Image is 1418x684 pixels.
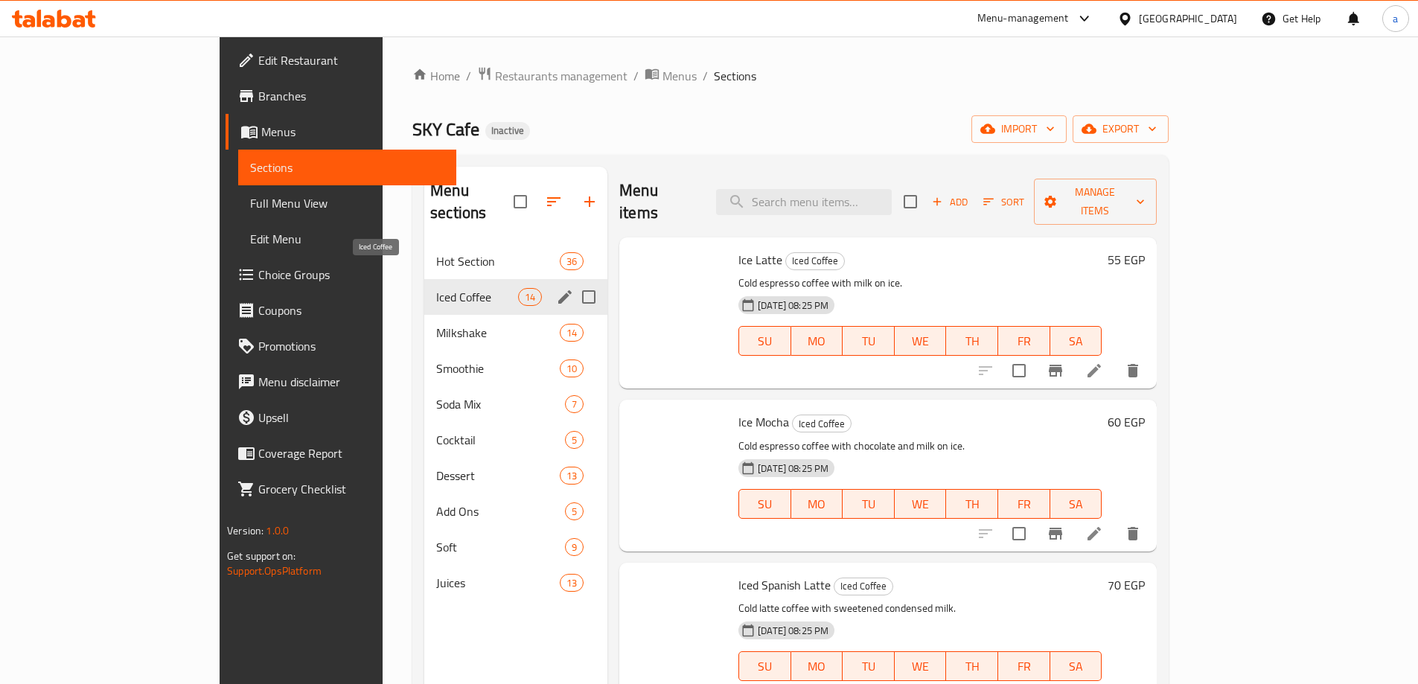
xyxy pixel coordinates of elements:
[226,257,456,293] a: Choice Groups
[226,364,456,400] a: Menu disclaimer
[926,191,974,214] button: Add
[565,395,584,413] div: items
[662,67,697,85] span: Menus
[424,237,607,607] nav: Menu sections
[738,437,1102,456] p: Cold espresso coffee with chocolate and milk on ice.
[560,467,584,485] div: items
[566,505,583,519] span: 5
[436,467,560,485] span: Dessert
[565,502,584,520] div: items
[436,431,565,449] div: Cocktail
[752,298,834,313] span: [DATE] 08:25 PM
[261,123,444,141] span: Menus
[258,87,444,105] span: Branches
[226,78,456,114] a: Branches
[1056,330,1096,352] span: SA
[424,315,607,351] div: Milkshake14
[424,279,607,315] div: Iced Coffee14edit
[895,326,947,356] button: WE
[971,115,1067,143] button: import
[238,185,456,221] a: Full Menu View
[998,326,1050,356] button: FR
[561,326,583,340] span: 14
[560,252,584,270] div: items
[834,578,892,595] span: Iced Coffee
[1050,489,1102,519] button: SA
[1108,249,1145,270] h6: 55 EGP
[998,651,1050,681] button: FR
[843,489,895,519] button: TU
[226,42,456,78] a: Edit Restaurant
[436,574,560,592] span: Juices
[424,386,607,422] div: Soda Mix7
[895,651,947,681] button: WE
[797,656,837,677] span: MO
[436,359,560,377] span: Smoothie
[560,574,584,592] div: items
[714,67,756,85] span: Sections
[519,290,541,304] span: 14
[430,179,514,224] h2: Menu sections
[797,330,837,352] span: MO
[424,493,607,529] div: Add Ons5
[716,189,892,215] input: search
[930,194,970,211] span: Add
[1003,355,1035,386] span: Select to update
[1056,493,1096,515] span: SA
[258,373,444,391] span: Menu disclaimer
[752,461,834,476] span: [DATE] 08:25 PM
[738,651,791,681] button: SU
[258,301,444,319] span: Coupons
[895,186,926,217] span: Select section
[226,114,456,150] a: Menus
[1034,179,1157,225] button: Manage items
[485,124,530,137] span: Inactive
[566,540,583,554] span: 9
[226,328,456,364] a: Promotions
[738,574,831,596] span: Iced Spanish Latte
[703,67,708,85] li: /
[791,489,843,519] button: MO
[495,67,627,85] span: Restaurants management
[791,651,843,681] button: MO
[477,66,627,86] a: Restaurants management
[518,288,542,306] div: items
[436,538,565,556] span: Soft
[1046,183,1146,220] span: Manage items
[793,415,851,432] span: Iced Coffee
[1108,412,1145,432] h6: 60 EGP
[227,546,296,566] span: Get support on:
[952,493,992,515] span: TH
[560,359,584,377] div: items
[895,489,947,519] button: WE
[1050,326,1102,356] button: SA
[566,433,583,447] span: 5
[977,10,1069,28] div: Menu-management
[797,493,837,515] span: MO
[561,469,583,483] span: 13
[1038,353,1073,389] button: Branch-specific-item
[566,397,583,412] span: 7
[250,230,444,248] span: Edit Menu
[258,444,444,462] span: Coverage Report
[250,194,444,212] span: Full Menu View
[412,66,1169,86] nav: breadcrumb
[786,252,844,269] span: Iced Coffee
[424,565,607,601] div: Juices13
[436,252,560,270] span: Hot Section
[738,249,782,271] span: Ice Latte
[561,362,583,376] span: 10
[1115,353,1151,389] button: delete
[952,330,992,352] span: TH
[946,326,998,356] button: TH
[424,351,607,386] div: Smoothie10
[1004,656,1044,677] span: FR
[952,656,992,677] span: TH
[645,66,697,86] a: Menus
[983,120,1055,138] span: import
[1004,493,1044,515] span: FR
[738,599,1102,618] p: Cold latte coffee with sweetened condensed milk.
[901,330,941,352] span: WE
